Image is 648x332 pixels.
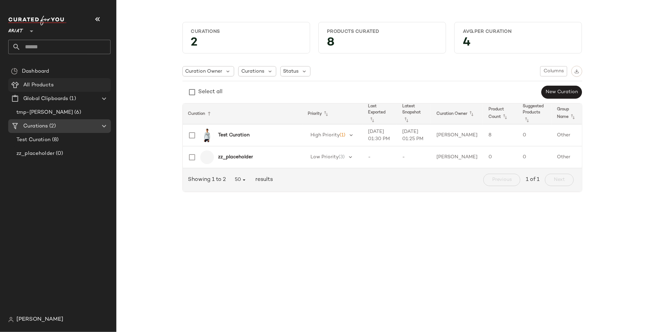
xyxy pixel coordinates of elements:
td: [DATE] 01:25 PM [397,124,431,146]
img: cfy_white_logo.C9jOOHJF.svg [8,16,66,25]
span: (1) [340,133,346,138]
span: Ariat [8,23,23,36]
span: results [253,176,273,184]
td: - [397,146,431,168]
span: [PERSON_NAME] [16,316,63,324]
span: High Priority [311,133,340,138]
span: Curations [23,122,48,130]
span: (6) [73,109,81,116]
span: New Curation [545,89,578,95]
span: (0) [54,150,63,158]
td: 0 [517,124,551,146]
span: tmp-[PERSON_NAME] [16,109,73,116]
td: Other [551,146,586,168]
span: Columns [543,69,564,74]
th: Curation Owner [431,103,483,124]
b: zz_placeholder [218,153,253,161]
img: svg%3e [8,317,14,322]
th: Group Name [551,103,586,124]
td: 0 [517,146,551,168]
button: Columns [540,66,567,76]
img: svg%3e [11,68,18,75]
td: 8 [483,124,517,146]
th: Priority [303,103,363,124]
div: Select all [199,88,223,96]
button: New Curation [541,86,582,99]
div: 2 [186,38,307,50]
td: [PERSON_NAME] [431,146,483,168]
img: svg%3e [574,69,579,74]
span: Showing 1 to 2 [188,176,229,184]
span: (2) [48,122,55,130]
td: - [363,146,397,168]
span: Test Curation [16,136,51,144]
td: 0 [483,146,517,168]
span: Low Priority [311,155,339,160]
img: 10062566_front.jpg [200,128,214,142]
th: Last Exported [363,103,397,124]
button: 50 [229,174,253,186]
div: Products Curated [327,28,437,35]
td: [DATE] 01:30 PM [363,124,397,146]
span: Curations [241,68,264,75]
div: 8 [321,38,443,50]
div: 4 [457,38,579,50]
span: Status [283,68,299,75]
th: Curation [183,103,303,124]
div: Curations [191,28,302,35]
td: [PERSON_NAME] [431,124,483,146]
span: 1 of 1 [526,176,539,184]
span: (3) [339,155,345,160]
div: Avg.per Curation [463,28,573,35]
b: Test Curation [218,132,250,139]
span: (1) [68,95,76,103]
span: Dashboard [22,67,49,75]
td: Other [551,124,586,146]
th: Suggested Products [517,103,551,124]
th: Product Count [483,103,517,124]
th: Latest Snapshot [397,103,431,124]
span: Curation Owner [186,68,223,75]
span: 50 [234,177,247,183]
span: (8) [51,136,59,144]
span: zz_placeholder [16,150,54,158]
span: Global Clipboards [23,95,68,103]
span: All Products [23,81,54,89]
